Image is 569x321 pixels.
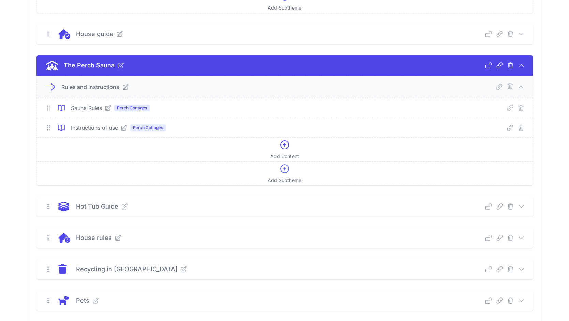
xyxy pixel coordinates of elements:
p: Rules and Instructions [61,83,119,91]
p: Hot Tub Guide [76,202,118,211]
span: Perch Cottages [114,105,150,111]
p: House rules [76,233,112,243]
span: Add Subtheme [268,177,301,184]
p: Pets [76,296,89,305]
a: Add Content [36,138,533,162]
p: Instructions of use [71,124,118,132]
span: Add Content [270,153,299,160]
a: Add Subtheme [36,162,533,185]
p: House guide [76,29,114,39]
span: Add Subtheme [268,4,301,11]
p: Recycling in [GEOGRAPHIC_DATA] [76,264,178,274]
p: Sauna Rules [71,104,102,112]
span: Perch Cottages [130,124,166,131]
p: The Perch Sauna [64,61,115,70]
